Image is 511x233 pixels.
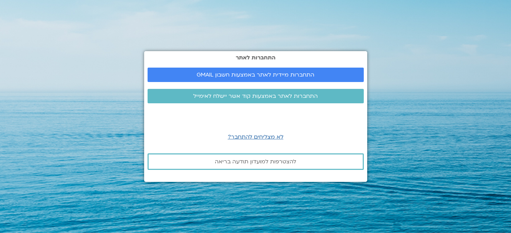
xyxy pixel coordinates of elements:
h2: התחברות לאתר [148,55,364,61]
span: התחברות מיידית לאתר באמצעות חשבון GMAIL [197,72,314,78]
a: לא מצליחים להתחבר? [228,133,283,141]
span: להצטרפות למועדון תודעה בריאה [215,159,296,165]
span: התחברות לאתר באמצעות קוד אשר יישלח לאימייל [193,93,318,99]
a: להצטרפות למועדון תודעה בריאה [148,153,364,170]
a: התחברות לאתר באמצעות קוד אשר יישלח לאימייל [148,89,364,103]
a: התחברות מיידית לאתר באמצעות חשבון GMAIL [148,68,364,82]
